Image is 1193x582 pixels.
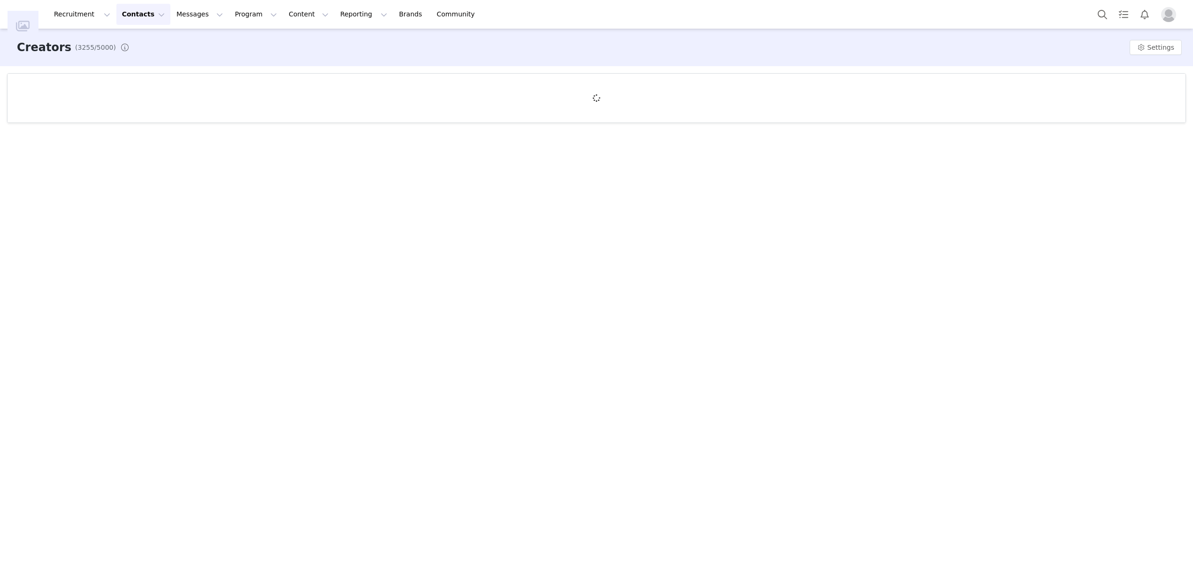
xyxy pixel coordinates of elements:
button: Search [1092,4,1113,25]
button: Messages [171,4,229,25]
a: Community [431,4,485,25]
a: Tasks [1113,4,1134,25]
a: Brands [393,4,430,25]
button: Notifications [1134,4,1155,25]
button: Reporting [335,4,393,25]
img: placeholder-profile.jpg [1161,7,1176,22]
button: Content [283,4,334,25]
button: Profile [1155,7,1185,22]
button: Settings [1130,40,1182,55]
span: (3255/5000) [75,43,116,53]
button: Contacts [116,4,170,25]
h3: Creators [17,39,71,56]
button: Program [229,4,283,25]
button: Recruitment [48,4,116,25]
